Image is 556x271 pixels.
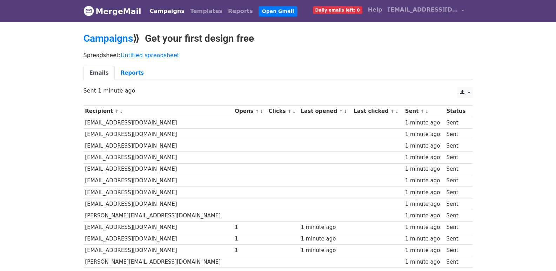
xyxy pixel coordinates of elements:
[445,140,469,152] td: Sent
[83,256,233,268] td: [PERSON_NAME][EMAIL_ADDRESS][DOMAIN_NAME]
[385,3,467,19] a: [EMAIL_ADDRESS][DOMAIN_NAME]
[83,87,473,94] p: Sent 1 minute ago
[83,233,233,245] td: [EMAIL_ADDRESS][DOMAIN_NAME]
[115,66,150,80] a: Reports
[405,200,443,208] div: 1 minute ago
[288,109,292,114] a: ↑
[83,140,233,152] td: [EMAIL_ADDRESS][DOMAIN_NAME]
[405,177,443,185] div: 1 minute ago
[187,4,225,18] a: Templates
[301,235,350,243] div: 1 minute ago
[405,258,443,266] div: 1 minute ago
[388,6,458,14] span: [EMAIL_ADDRESS][DOMAIN_NAME]
[83,106,233,117] th: Recipient
[405,130,443,138] div: 1 minute ago
[313,6,362,14] span: Daily emails left: 0
[445,210,469,221] td: Sent
[83,222,233,233] td: [EMAIL_ADDRESS][DOMAIN_NAME]
[445,106,469,117] th: Status
[405,235,443,243] div: 1 minute ago
[233,106,267,117] th: Opens
[445,175,469,187] td: Sent
[445,152,469,163] td: Sent
[445,117,469,129] td: Sent
[267,106,299,117] th: Clicks
[299,106,352,117] th: Last opened
[421,109,424,114] a: ↑
[83,33,473,45] h2: ⟫ Get your first design free
[365,3,385,17] a: Help
[225,4,256,18] a: Reports
[83,210,233,221] td: [PERSON_NAME][EMAIL_ADDRESS][DOMAIN_NAME]
[83,33,133,44] a: Campaigns
[405,154,443,162] div: 1 minute ago
[83,66,115,80] a: Emails
[352,106,403,117] th: Last clicked
[405,223,443,231] div: 1 minute ago
[343,109,347,114] a: ↓
[405,142,443,150] div: 1 minute ago
[121,52,179,59] a: Untitled spreadsheet
[339,109,343,114] a: ↑
[83,187,233,198] td: [EMAIL_ADDRESS][DOMAIN_NAME]
[425,109,429,114] a: ↓
[390,109,394,114] a: ↑
[83,152,233,163] td: [EMAIL_ADDRESS][DOMAIN_NAME]
[235,235,265,243] div: 1
[83,245,233,256] td: [EMAIL_ADDRESS][DOMAIN_NAME]
[405,189,443,197] div: 1 minute ago
[83,198,233,210] td: [EMAIL_ADDRESS][DOMAIN_NAME]
[83,6,94,16] img: MergeMail logo
[445,233,469,245] td: Sent
[445,163,469,175] td: Sent
[445,256,469,268] td: Sent
[292,109,296,114] a: ↓
[115,109,119,114] a: ↑
[395,109,399,114] a: ↓
[83,129,233,140] td: [EMAIL_ADDRESS][DOMAIN_NAME]
[83,4,141,19] a: MergeMail
[235,246,265,255] div: 1
[310,3,365,17] a: Daily emails left: 0
[405,119,443,127] div: 1 minute ago
[83,175,233,187] td: [EMAIL_ADDRESS][DOMAIN_NAME]
[255,109,259,114] a: ↑
[260,109,263,114] a: ↓
[259,6,297,16] a: Open Gmail
[83,163,233,175] td: [EMAIL_ADDRESS][DOMAIN_NAME]
[405,246,443,255] div: 1 minute ago
[405,165,443,173] div: 1 minute ago
[83,117,233,129] td: [EMAIL_ADDRESS][DOMAIN_NAME]
[147,4,187,18] a: Campaigns
[445,187,469,198] td: Sent
[83,52,473,59] p: Spreadsheet:
[445,129,469,140] td: Sent
[301,223,350,231] div: 1 minute ago
[301,246,350,255] div: 1 minute ago
[445,222,469,233] td: Sent
[403,106,445,117] th: Sent
[445,245,469,256] td: Sent
[119,109,123,114] a: ↓
[445,198,469,210] td: Sent
[405,212,443,220] div: 1 minute ago
[235,223,265,231] div: 1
